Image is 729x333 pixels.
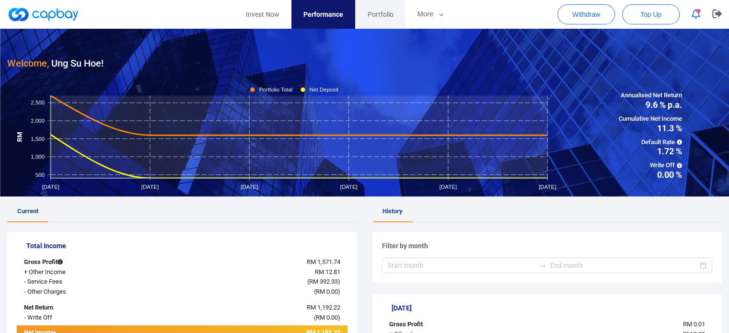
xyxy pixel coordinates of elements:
span: Cumulative Net Income [619,114,682,124]
div: ( ) [154,277,347,287]
span: RM 12.81 [314,268,340,276]
tspan: [DATE] [42,184,59,190]
span: RM 1,571.74 [306,258,340,265]
span: Default Rate [619,138,682,148]
span: RM 0.00 [315,288,337,295]
span: Current [17,207,38,215]
tspan: 1,500 [31,136,45,141]
span: Portfolio [367,9,393,20]
div: Gross Profit [382,320,520,330]
input: End month [550,260,698,271]
tspan: [DATE] [340,184,357,190]
tspan: RM [16,132,23,142]
span: 1.72 % [619,147,682,156]
span: Welcome, [7,57,49,69]
h3: Ung Su Hoe ! [7,56,104,71]
span: Top Up [640,10,661,19]
div: + Other Income [17,267,154,277]
tspan: 500 [35,172,45,177]
tspan: 1,000 [31,154,45,160]
button: Top Up [622,4,680,24]
tspan: [DATE] [241,184,258,190]
span: RM 1,192.22 [306,304,340,311]
tspan: 2,500 [31,100,45,105]
span: Performance [303,9,343,20]
tspan: 2,000 [31,118,45,124]
tspan: [DATE] [141,184,159,190]
span: 11.3 % [619,124,682,133]
span: swap-right [539,262,546,269]
span: Write Off [619,161,682,171]
button: Withdraw [557,4,615,24]
h5: [DATE] [392,304,713,312]
tspan: [DATE] [440,184,457,190]
div: - Write Off [17,313,154,323]
tspan: [DATE] [539,184,556,190]
div: Net Return [17,303,154,313]
span: 0.00 % [619,171,682,179]
span: RM 392.33 [309,278,337,285]
span: 9.6 % p.a. [619,101,682,109]
span: to [539,262,546,269]
div: - Service Fees [17,277,154,287]
tspan: Net Deposit [310,87,339,92]
span: RM 0.00 [315,314,337,321]
h5: Total Income [26,241,347,250]
tspan: Portfolio Total [259,87,293,92]
div: - Other Charges [17,287,154,297]
span: Annualised Net Return [619,91,682,101]
span: RM 0.01 [683,321,705,328]
input: Start month [388,260,535,271]
div: ( ) [154,313,347,323]
div: ( ) [154,287,347,297]
div: Gross Profit [17,257,154,267]
span: History [382,207,403,215]
h5: Filter by month [382,241,713,250]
